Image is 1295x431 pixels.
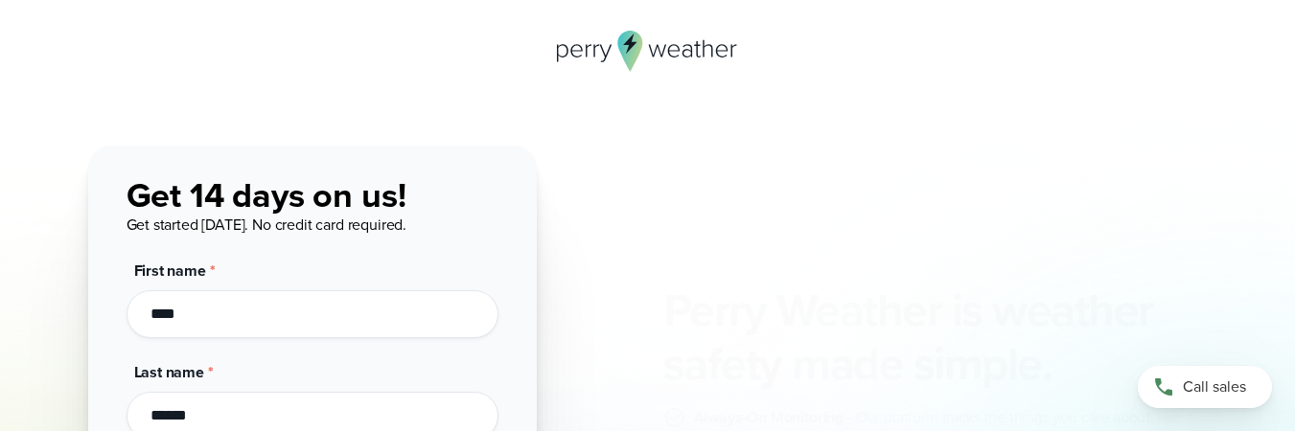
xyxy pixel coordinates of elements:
[134,361,204,383] span: Last name
[127,214,407,236] span: Get started [DATE]. No credit card required.
[127,170,406,220] span: Get 14 days on us!
[134,260,206,282] span: First name
[1183,375,1246,398] span: Call sales
[1138,366,1272,408] a: Call sales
